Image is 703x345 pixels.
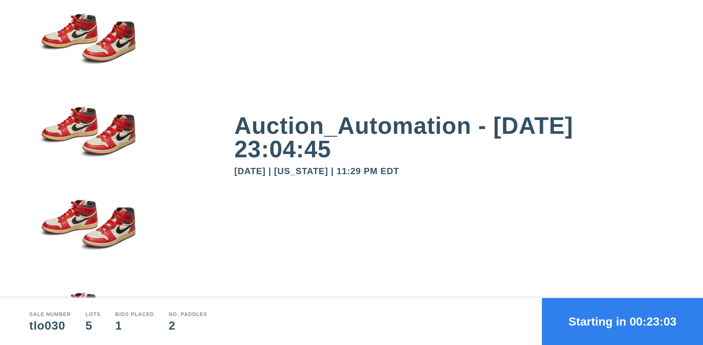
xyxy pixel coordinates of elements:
div: Bids Placed [115,312,154,317]
div: [DATE] | [US_STATE] | 11:29 PM EDT [234,167,674,176]
img: small [29,186,146,279]
div: Auction_Automation - [DATE] 23:04:45 [234,114,674,161]
img: small [29,93,146,186]
div: 2 [169,320,208,331]
div: No. Paddles [169,312,208,317]
div: Sale number [29,312,71,317]
button: Starting in 00:23:03 [542,298,703,345]
div: 1 [115,320,154,331]
div: tlo030 [29,320,71,331]
div: 5 [86,320,101,331]
img: small [29,0,146,93]
div: Lots [86,312,101,317]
